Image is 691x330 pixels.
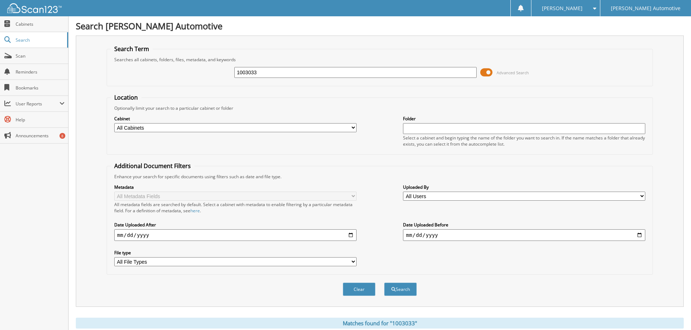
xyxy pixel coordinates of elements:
span: Search [16,37,63,43]
legend: Location [111,93,141,101]
div: Enhance your search for specific documents using filters such as date and file type. [111,174,649,180]
span: [PERSON_NAME] Automotive [611,6,680,11]
span: Reminders [16,69,65,75]
div: 8 [59,133,65,139]
span: Help [16,117,65,123]
legend: Additional Document Filters [111,162,194,170]
span: Cabinets [16,21,65,27]
span: Announcements [16,133,65,139]
label: Uploaded By [403,184,645,190]
label: Folder [403,116,645,122]
a: here [190,208,200,214]
label: Date Uploaded Before [403,222,645,228]
span: User Reports [16,101,59,107]
span: Bookmarks [16,85,65,91]
img: scan123-logo-white.svg [7,3,62,13]
button: Search [384,283,417,296]
span: [PERSON_NAME] [542,6,583,11]
div: All metadata fields are searched by default. Select a cabinet with metadata to enable filtering b... [114,201,357,214]
legend: Search Term [111,45,153,53]
div: Matches found for "1003033" [76,318,684,329]
label: Date Uploaded After [114,222,357,228]
input: end [403,229,645,241]
div: Select a cabinet and begin typing the name of the folder you want to search in. If the name match... [403,135,645,147]
h1: Search [PERSON_NAME] Automotive [76,20,684,32]
div: Optionally limit your search to a particular cabinet or folder [111,105,649,111]
input: start [114,229,357,241]
button: Clear [343,283,375,296]
span: Advanced Search [497,70,529,75]
div: Searches all cabinets, folders, files, metadata, and keywords [111,57,649,63]
label: File type [114,250,357,256]
label: Cabinet [114,116,357,122]
span: Scan [16,53,65,59]
label: Metadata [114,184,357,190]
